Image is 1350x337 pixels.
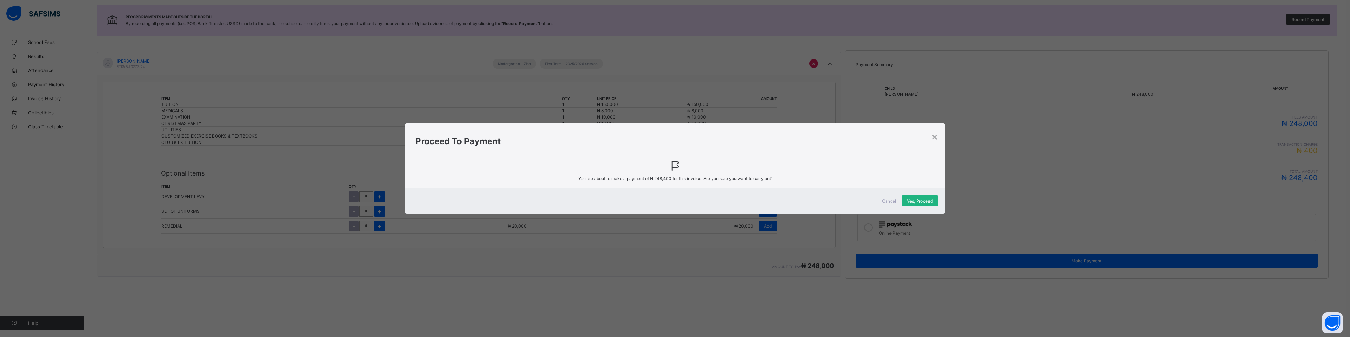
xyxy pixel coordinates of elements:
[650,176,671,181] span: ₦ 248,400
[416,136,934,146] h1: Proceed To Payment
[907,198,933,204] span: Yes, Proceed
[416,176,934,181] span: You are about to make a payment of for this invoice. Are you sure you want to carry on?
[1322,312,1343,333] button: Open asap
[931,131,938,142] div: ×
[882,198,896,204] span: Cancel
